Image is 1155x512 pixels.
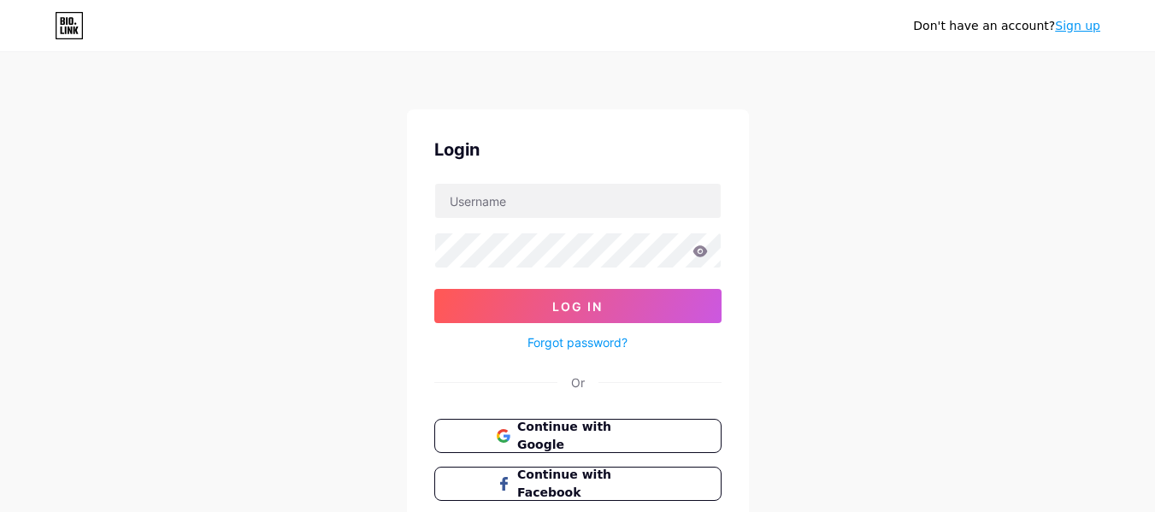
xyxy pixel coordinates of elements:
button: Log In [434,289,722,323]
span: Continue with Facebook [517,466,658,502]
input: Username [435,184,721,218]
button: Continue with Google [434,419,722,453]
div: Login [434,137,722,162]
div: Don't have an account? [913,17,1100,35]
span: Continue with Google [517,418,658,454]
a: Forgot password? [527,333,628,351]
div: Or [571,374,585,391]
a: Sign up [1055,19,1100,32]
span: Log In [552,299,603,314]
button: Continue with Facebook [434,467,722,501]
